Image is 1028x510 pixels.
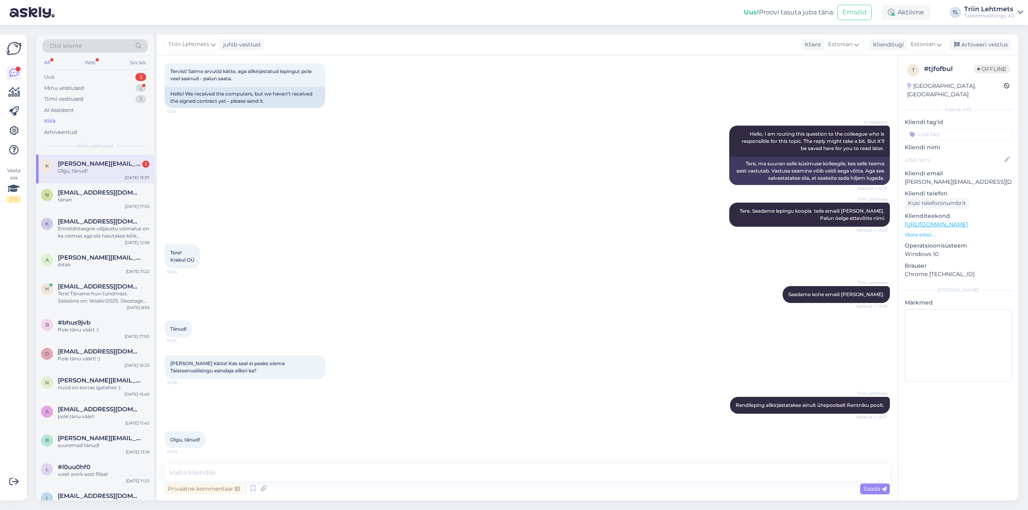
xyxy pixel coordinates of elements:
[170,250,194,263] span: Tere! Krakul OÜ
[736,402,884,408] span: Rendileping allkirjastatakse ainult ühepoolselt Rentniku poolt.
[45,380,49,386] span: n
[46,466,49,472] span: l
[744,8,759,16] b: Uus!
[964,12,1014,19] div: Täisteenusliisingu AS
[58,160,141,167] span: kristjan@krakul.eu
[165,87,325,108] div: Hello! We received the computers, but we haven't received the signed contract yet - please send it.
[857,414,887,420] span: Nähtud ✓ 13:37
[142,161,149,168] div: 1
[167,338,197,344] span: 13:25
[857,196,887,202] span: Triin Lehtmets
[58,261,149,268] div: Aitäh
[167,269,197,275] span: 13:24
[45,221,49,227] span: K
[863,485,887,492] span: Saada
[58,167,149,175] div: Olgu, tänud!
[45,437,49,443] span: r
[857,185,887,191] span: Nähtud ✓ 13:21
[45,322,49,328] span: b
[46,495,48,501] span: i
[58,463,90,471] span: #l0uu0hf0
[165,484,243,494] div: Privaatne kommentaar
[905,155,1003,164] input: Lisa nimi
[58,189,141,196] span: natalia.katsalukha@tele2.com
[124,391,149,397] div: [DATE] 15:49
[58,413,149,420] div: pole tänu väärt
[58,225,149,240] div: Ennetähtaegne väljaostu võimalus on ka olemas aga siis tasutakse kõik lepingu maksed ühekorraga.
[949,39,1011,50] div: Arhiveeri vestlus
[58,377,141,384] span: neeme.nurm@klick.ee
[857,227,887,233] span: Nähtud ✓ 13:23
[168,40,209,49] span: Triin Lehtmets
[58,283,141,290] span: hendrik.roosna@gmail.com
[905,262,1012,270] p: Brauser
[6,167,21,203] div: Vaata siia
[124,362,149,368] div: [DATE] 10:23
[58,355,149,362] div: Pole tänu väärt! :)
[167,380,197,386] span: 13:28
[44,128,77,136] div: Arhiveeritud
[881,5,930,20] div: Aktiivne
[126,305,149,311] div: [DATE] 8:59
[870,41,904,49] div: Klienditugi
[974,65,1010,73] span: Offline
[905,242,1012,250] p: Operatsioonisüsteem
[828,40,853,49] span: Estonian
[170,68,313,81] span: Tervist! Saime arvutid kätte, aga allkirjastatud lepingut pole veel saanud - palun saata.
[135,84,146,92] div: 2
[125,420,149,426] div: [DATE] 11:43
[50,42,82,50] span: Otsi kliente
[126,268,149,274] div: [DATE] 11:22
[905,221,968,228] a: [URL][DOMAIN_NAME]
[905,189,1012,198] p: Kliendi telefon
[128,57,148,68] div: Socials
[911,40,935,49] span: Estonian
[857,119,887,125] span: AI Assistent
[220,41,261,49] div: juhib vestlust
[58,326,149,333] div: Pole tänu väärt :)
[124,333,149,339] div: [DATE] 17:50
[907,82,1004,99] div: [GEOGRAPHIC_DATA], [GEOGRAPHIC_DATA]
[167,449,197,455] span: 13:49
[125,240,149,246] div: [DATE] 12:58
[58,254,141,261] span: allan@flex.ee
[170,326,187,332] span: Tänud!
[788,291,884,297] span: Saadame kohe emaili [PERSON_NAME].
[43,57,52,68] div: All
[44,95,84,103] div: Tiimi vestlused
[83,57,97,68] div: Web
[58,290,149,305] div: Tere! Täname huvi tundmast. Salasõna on: Volakiri2025. Sisestage see salasõnaga ja vajutage: Lae ...
[905,231,1012,238] p: Vaata edasi ...
[905,118,1012,126] p: Kliendi tag'id
[905,250,1012,258] p: Windows 10
[905,143,1012,152] p: Kliendi nimi
[135,95,146,103] div: 3
[170,437,200,443] span: Olgu, tänud!
[905,299,1012,307] p: Märkmed
[905,270,1012,278] p: Chrome [TECHNICAL_ID]
[857,303,887,309] span: Nähtud ✓ 13:25
[44,106,74,114] div: AI Assistent
[135,73,146,81] div: 3
[45,257,49,263] span: a
[950,7,961,18] div: TL
[45,163,49,169] span: k
[58,319,90,326] span: #bhus9jvb
[58,196,149,203] div: tänan
[45,351,49,357] span: O
[857,390,887,396] span: Triin Lehtmets
[58,218,141,225] span: Keithever52@gmail.com
[58,406,141,413] span: anett.voorel@tele2.com
[742,131,885,151] span: Hello, I am routing this question to the colleague who is responsible for this topic. The reply m...
[857,280,887,286] span: Triin Lehtmets
[126,478,149,484] div: [DATE] 11:23
[45,286,49,292] span: h
[125,203,149,209] div: [DATE] 17:53
[905,128,1012,140] input: Lisa tag
[905,106,1012,113] div: Kliendi info
[6,41,22,56] img: Askly Logo
[44,84,84,92] div: Minu vestlused
[45,408,49,415] span: a
[44,117,56,125] div: Kõik
[802,41,821,49] div: Klient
